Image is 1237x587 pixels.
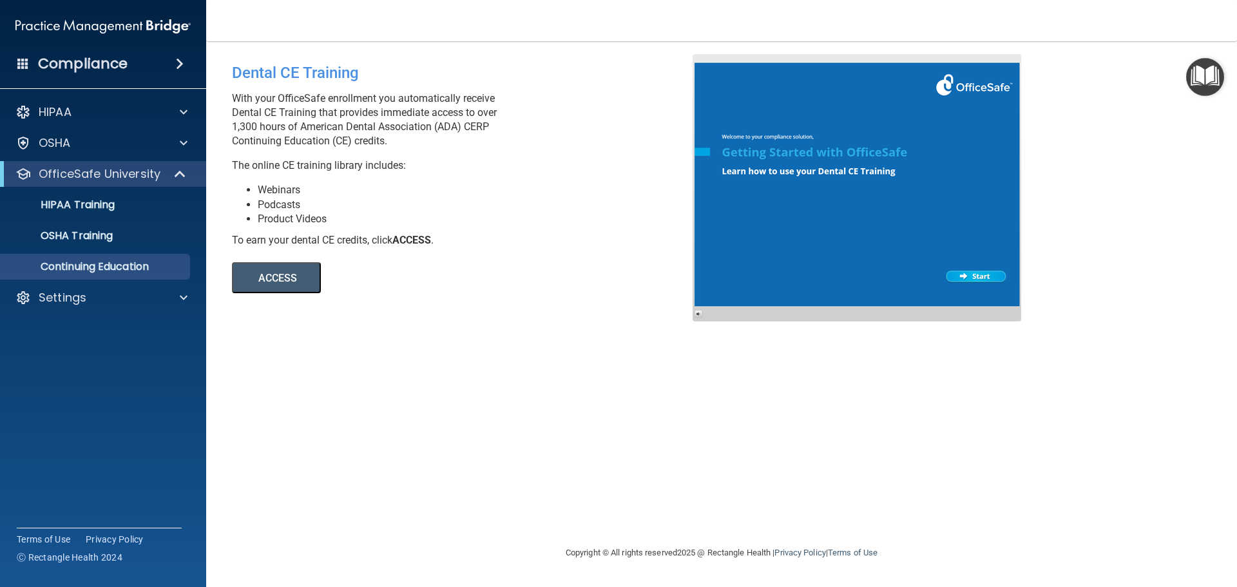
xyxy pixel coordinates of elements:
a: ACCESS [232,274,584,284]
li: Webinars [258,183,702,197]
p: OSHA Training [8,229,113,242]
img: PMB logo [15,14,191,39]
p: OfficeSafe University [39,166,160,182]
h4: Compliance [38,55,128,73]
iframe: Drift Widget Chat Controller [1014,496,1222,547]
li: Product Videos [258,212,702,226]
a: Settings [15,290,187,305]
li: Podcasts [258,198,702,212]
b: ACCESS [392,234,431,246]
p: HIPAA Training [8,198,115,211]
p: The online CE training library includes: [232,159,702,173]
a: Terms of Use [17,533,70,546]
p: OSHA [39,135,71,151]
p: Continuing Education [8,260,184,273]
div: Copyright © All rights reserved 2025 @ Rectangle Health | | [486,532,957,573]
span: Ⓒ Rectangle Health 2024 [17,551,122,564]
a: OfficeSafe University [15,166,187,182]
a: Terms of Use [828,548,877,557]
a: Privacy Policy [86,533,144,546]
button: ACCESS [232,262,321,293]
p: HIPAA [39,104,72,120]
div: Dental CE Training [232,54,702,91]
a: Privacy Policy [774,548,825,557]
a: OSHA [15,135,187,151]
button: Open Resource Center [1186,58,1224,96]
div: To earn your dental CE credits, click . [232,233,702,247]
p: With your OfficeSafe enrollment you automatically receive Dental CE Training that provides immedi... [232,91,702,148]
a: HIPAA [15,104,187,120]
p: Settings [39,290,86,305]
